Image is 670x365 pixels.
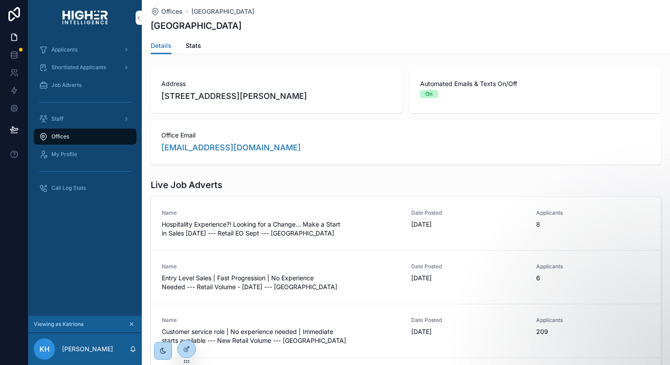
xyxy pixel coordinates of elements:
a: NameEntry Level Sales | Fast Progression | No Experience Needed --- Retail Volume - [DATE] --- [G... [151,251,661,304]
a: Offices [151,7,183,16]
span: Call Log Stats [51,184,86,192]
span: My Profile [51,151,77,158]
span: Viewing as Katriona [34,321,84,328]
p: [PERSON_NAME] [62,345,113,353]
iframe: Intercom notifications message [493,298,670,361]
img: App logo [62,11,108,25]
span: [STREET_ADDRESS][PERSON_NAME] [161,90,392,102]
h1: [GEOGRAPHIC_DATA] [151,20,242,32]
a: Job Adverts [34,77,136,93]
a: Offices [34,129,136,145]
a: Shortlisted Applicants [34,59,136,75]
span: Office Email [161,131,651,140]
span: Name [162,209,401,216]
span: Entry Level Sales | Fast Progression | No Experience Needed --- Retail Volume - [DATE] --- [GEOGR... [162,274,401,291]
span: Customer service role | No experience needed | Immediate starts available --- New Retail Volume -... [162,327,401,345]
a: NameCustomer service role | No experience needed | Immediate starts available --- New Retail Volu... [151,304,661,358]
span: Applicants [536,263,651,270]
a: Staff [34,111,136,127]
a: NameHospitality Experience?! Looking for a Change... Make a Start in Sales [DATE] --- Retail EO S... [151,197,661,251]
span: Address [161,79,392,88]
span: 6 [536,274,651,283]
span: Name [162,317,401,324]
div: On [425,90,432,98]
span: Offices [161,7,183,16]
h1: Live Job Adverts [151,179,222,191]
span: Hospitality Experience?! Looking for a Change... Make a Start in Sales [DATE] --- Retail EO Sept ... [162,220,401,238]
span: Applicants [536,209,651,216]
a: Applicants [34,42,136,58]
span: Job Adverts [51,82,82,89]
span: Name [162,263,401,270]
span: Staff [51,115,63,122]
span: Applicants [51,46,78,53]
a: Details [151,38,171,55]
span: Details [151,41,171,50]
span: [DATE] [411,327,526,336]
div: scrollable content [28,35,142,208]
a: Stats [186,38,201,55]
span: Date Posted [411,263,526,270]
span: Date Posted [411,209,526,216]
span: KH [39,344,50,354]
span: Stats [186,41,201,50]
span: 8 [536,220,651,229]
a: [EMAIL_ADDRESS][DOMAIN_NAME] [161,141,301,154]
a: [GEOGRAPHIC_DATA] [191,7,254,16]
span: Offices [51,133,69,140]
span: Date Posted [411,317,526,324]
span: [DATE] [411,220,526,229]
span: Automated Emails & Texts On/Off [420,79,651,88]
a: My Profile [34,146,136,162]
a: Call Log Stats [34,180,136,196]
span: [DATE] [411,274,526,283]
span: Shortlisted Applicants [51,64,106,71]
